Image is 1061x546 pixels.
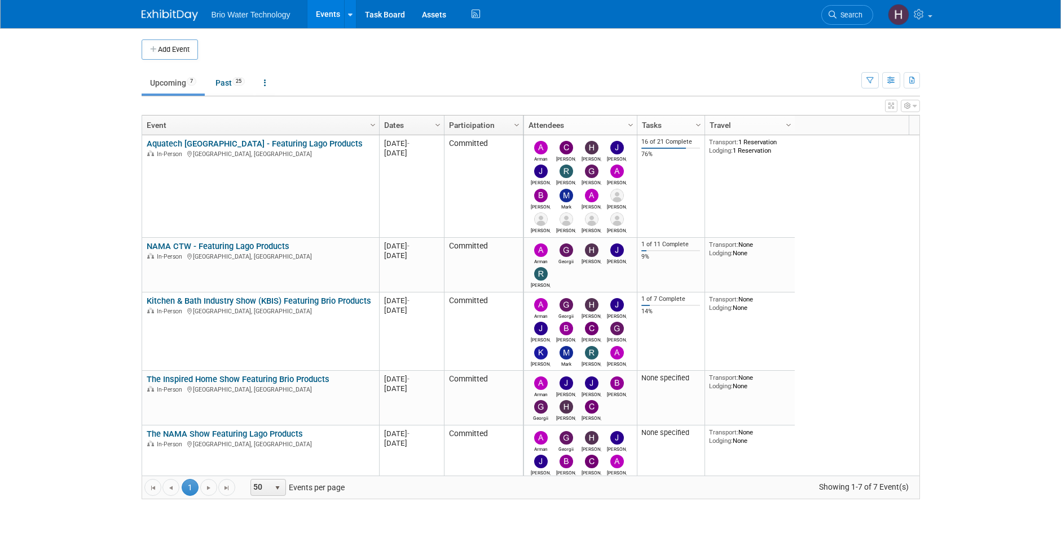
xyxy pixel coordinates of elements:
[147,308,154,313] img: In-Person Event
[407,296,410,305] span: -
[200,479,217,496] a: Go to the next page
[384,241,439,251] div: [DATE]
[585,431,598,445] img: Harry Mesak
[531,154,551,162] div: Arman Melkonian
[236,479,356,496] span: Events per page
[556,359,576,367] div: Mark Melkonian
[529,116,629,135] a: Attendees
[147,241,289,251] a: NAMA CTW - Featuring Lago Products
[534,141,548,154] img: Arman Melkonian
[147,306,374,316] div: [GEOGRAPHIC_DATA], [GEOGRAPHIC_DATA]
[384,296,439,305] div: [DATE]
[607,202,627,210] div: Ernesto Esteban Kokovic
[531,202,551,210] div: Brandye Gahagan
[610,455,624,468] img: Angela Moyano
[531,335,551,343] div: James Park
[641,428,700,437] div: None specified
[147,439,374,449] div: [GEOGRAPHIC_DATA], [GEOGRAPHIC_DATA]
[641,308,700,316] div: 14%
[585,298,598,312] img: Harry Mesak
[607,312,627,319] div: James Kang
[384,251,439,260] div: [DATE]
[218,479,235,496] a: Go to the last page
[610,322,624,335] img: Giancarlo Barzotti
[407,242,410,250] span: -
[212,10,290,19] span: Brio Water Technology
[821,5,873,25] a: Search
[534,455,548,468] img: James Park
[534,346,548,359] img: Kimberly Alegria
[556,312,576,319] div: Georgii Tsatrian
[534,267,548,281] img: Ryan McMillin
[407,429,410,438] span: -
[142,10,198,21] img: ExhibitDay
[641,374,700,383] div: None specified
[560,400,573,414] img: Harry Mesak
[560,346,573,359] img: Mark Melkonian
[531,226,551,233] div: Jonathan Monroy
[531,414,551,421] div: Georgii Tsatrian
[784,121,793,130] span: Column Settings
[582,445,601,452] div: Harry Mesak
[582,178,601,185] div: Giancarlo Barzotti
[142,39,198,60] button: Add Event
[560,141,573,154] img: Cynthia Mendoza
[607,257,627,264] div: James Kang
[144,479,161,496] a: Go to the first page
[709,241,738,248] span: Transport:
[610,141,624,154] img: James Kang
[204,483,213,492] span: Go to the next page
[148,483,157,492] span: Go to the first page
[273,483,282,492] span: select
[582,468,601,476] div: Cynthia Mendoza
[641,253,700,261] div: 9%
[531,390,551,397] div: Arman Melkonian
[534,189,548,202] img: Brandye Gahagan
[251,480,270,495] span: 50
[556,390,576,397] div: James Kang
[582,154,601,162] div: Harry Mesak
[162,479,179,496] a: Go to the previous page
[432,116,444,132] a: Column Settings
[560,212,573,226] img: Karina Gonzalez Larenas
[556,154,576,162] div: Cynthia Mendoza
[641,138,700,146] div: 16 of 21 Complete
[610,298,624,312] img: James Kang
[531,281,551,288] div: Ryan McMillin
[407,375,410,383] span: -
[710,116,787,135] a: Travel
[607,226,627,233] div: Walter Westphal
[556,414,576,421] div: Harry Mesak
[207,72,253,94] a: Past25
[166,483,175,492] span: Go to the previous page
[534,243,548,257] img: Arman Melkonian
[384,305,439,315] div: [DATE]
[534,431,548,445] img: Arman Melkonian
[407,139,410,148] span: -
[641,241,700,248] div: 1 of 11 Complete
[147,296,371,306] a: Kitchen & Bath Industry Show (KBIS) Featuring Brio Products
[888,4,909,25] img: Harry Mesak
[147,374,329,384] a: The Inspired Home Show Featuring Brio Products
[585,165,598,178] img: Giancarlo Barzotti
[585,322,598,335] img: Cynthia Mendoza
[709,241,790,257] div: None None
[709,295,790,312] div: None None
[582,202,601,210] div: Arturo Martinovich
[534,376,548,390] img: Arman Melkonian
[808,479,919,495] span: Showing 1-7 of 7 Event(s)
[642,116,697,135] a: Tasks
[531,445,551,452] div: Arman Melkonian
[709,428,738,436] span: Transport:
[641,150,700,158] div: 76%
[560,455,573,468] img: Brandye Gahagan
[384,116,437,135] a: Dates
[534,322,548,335] img: James Park
[607,390,627,397] div: Brandye Gahagan
[610,212,624,226] img: Walter Westphal
[232,77,245,86] span: 25
[556,335,576,343] div: Brandye Gahagan
[560,243,573,257] img: Georgii Tsatrian
[641,295,700,303] div: 1 of 7 Complete
[147,116,372,135] a: Event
